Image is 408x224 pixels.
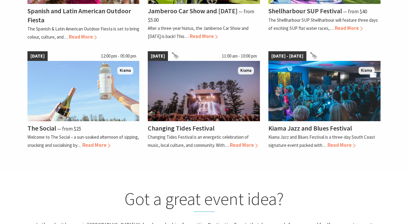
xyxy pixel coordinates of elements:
span: Kiama [238,67,254,74]
p: Welcome to The Social – a sun-soaked afternoon of sipping, snacking and socialising by… [27,134,139,148]
span: Read More [230,142,258,148]
span: [DATE] [27,51,48,61]
span: Read More [335,25,363,31]
span: Kiama [359,67,375,74]
span: ⁠— from $5.00 [148,8,254,23]
img: Changing Tides Main Stage [148,61,260,121]
h4: The Social [27,124,56,132]
span: [DATE] - [DATE] [268,51,306,61]
h4: Kiama Jazz and Blues Festival [268,124,352,132]
a: [DATE] 11:00 am - 10:00 pm Changing Tides Main Stage Kiama Changing Tides Festival Changing Tides... [148,51,260,149]
span: Read More [327,142,356,148]
span: ⁠— from $40 [343,8,367,15]
h4: Jamberoo Car Show and [DATE] [148,7,238,15]
span: [DATE] [148,51,168,61]
span: Read More [69,33,97,40]
span: Read More [82,142,110,148]
h4: Shellharbour SUP Festival [268,7,342,15]
img: The Social [27,61,140,121]
p: Kiama Jazz and Blues Festival is a three-day South Coast signature event packed with… [268,134,375,148]
h2: Got a great event idea? [26,188,383,212]
h4: Changing Tides Festival [148,124,214,132]
a: [DATE] 12:00 pm - 05:00 pm The Social Kiama The Social ⁠— from $25 Welcome to The Social – a sun-... [27,51,140,149]
span: 11:00 am - 10:00 pm [219,51,260,61]
a: [DATE] - [DATE] Kiama Bowling Club Kiama Kiama Jazz and Blues Festival Kiama Jazz and Blues Festi... [268,51,381,149]
p: After a three-year hiatus, the Jamberoo Car Show and [DATE] is back! This… [148,25,248,39]
p: The Shellharbour SUP Shellharbour will feature three days of exciting SUP flat water races,… [268,17,378,31]
p: The Spanish & Latin American Outdoor Fiesta is set to bring colour, culture, and… [27,26,139,40]
h4: Spanish and Latin American Outdoor Fiesta [27,7,131,24]
span: Read More [190,33,218,39]
span: Kiama [117,67,133,74]
span: 12:00 pm - 05:00 pm [98,51,139,61]
p: Changing Tides Festival is an energetic celebration of music, local culture, and community. With… [148,134,249,148]
img: Kiama Bowling Club [268,61,381,121]
span: ⁠— from $25 [57,125,81,132]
